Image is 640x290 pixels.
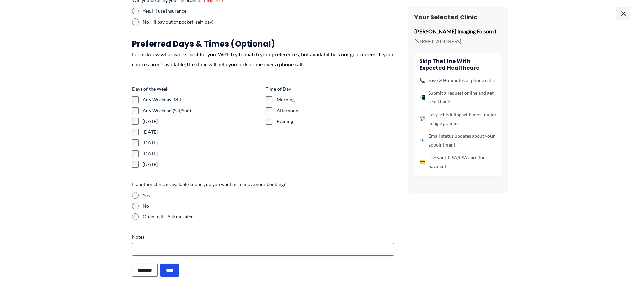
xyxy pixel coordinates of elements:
label: Yes [143,192,394,199]
label: Morning [276,96,394,103]
label: Open to it - Ask me later [143,213,394,220]
p: [STREET_ADDRESS] [414,36,502,46]
label: Evening [276,118,394,125]
span: 💳 [419,158,425,166]
h3: Your Selected Clinic [414,13,502,21]
span: × [616,7,630,20]
label: Notes [132,234,394,240]
li: Email status updates about your appointment [419,132,497,149]
label: [DATE] [143,139,260,146]
label: Yes, I'll use insurance [143,8,260,14]
div: Let us know what works best for you. We'll try to match your preferences, but availability is not... [132,49,394,69]
label: [DATE] [143,150,260,157]
label: [DATE] [143,161,260,168]
label: [DATE] [143,118,260,125]
span: 📲 [419,93,425,102]
legend: Days of the Week [132,86,168,92]
p: [PERSON_NAME] Imaging Folsom I [414,26,502,36]
label: Any Weekday (M-F) [143,96,260,103]
span: 📧 [419,136,425,145]
li: Easy scheduling with most major imaging clinics [419,110,497,128]
legend: If another clinic is available sooner, do you want us to move your booking? [132,181,286,188]
label: [DATE] [143,129,260,135]
li: Use your HSA/FSA card for payment [419,153,497,171]
legend: Time of Day [266,86,291,92]
label: No, I'll pay out of pocket (self-pay) [143,18,260,25]
h3: Preferred Days & Times (Optional) [132,39,394,49]
span: 📞 [419,76,425,85]
li: Save 20+ minutes of phone calls [419,76,497,85]
h4: Skip the line with Expected Healthcare [419,58,497,71]
label: Any Weekend (Sat/Sun) [143,107,260,114]
label: Afternoon [276,107,394,114]
li: Submit a request online and get a call back [419,89,497,106]
span: 📅 [419,115,425,123]
label: No [143,203,394,209]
